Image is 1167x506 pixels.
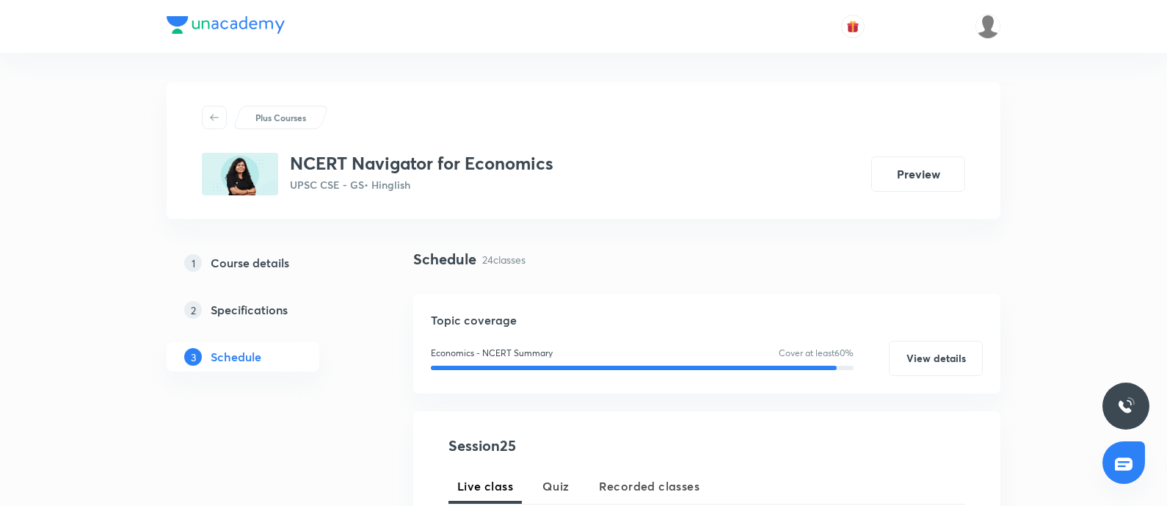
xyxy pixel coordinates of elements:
h5: Topic coverage [431,311,983,329]
img: 07A7AD4C-4FEC-4449-BF38-C29973A147DC_plus.png [202,153,278,195]
p: 24 classes [482,252,526,267]
h5: Specifications [211,301,288,319]
h3: NCERT Navigator for Economics [290,153,553,174]
p: 2 [184,301,202,319]
p: 3 [184,348,202,366]
img: ttu [1117,397,1135,415]
button: Preview [871,156,965,192]
img: Company Logo [167,16,285,34]
p: Plus Courses [255,111,306,124]
span: Recorded classes [599,477,699,495]
h5: Course details [211,254,289,272]
button: avatar [841,15,865,38]
p: UPSC CSE - GS • Hinglish [290,177,553,192]
p: Economics - NCERT Summary [431,347,553,360]
a: Company Logo [167,16,285,37]
h5: Schedule [211,348,261,366]
img: avatar [846,20,859,33]
h4: Schedule [413,248,476,270]
p: Cover at least 60 % [779,347,854,360]
h4: Session 25 [448,435,716,457]
a: 1Course details [167,248,366,278]
button: View details [889,341,983,376]
p: 1 [184,254,202,272]
a: 2Specifications [167,295,366,325]
img: Piali K [975,14,1000,39]
span: Live class [457,477,513,495]
span: Quiz [542,477,570,495]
